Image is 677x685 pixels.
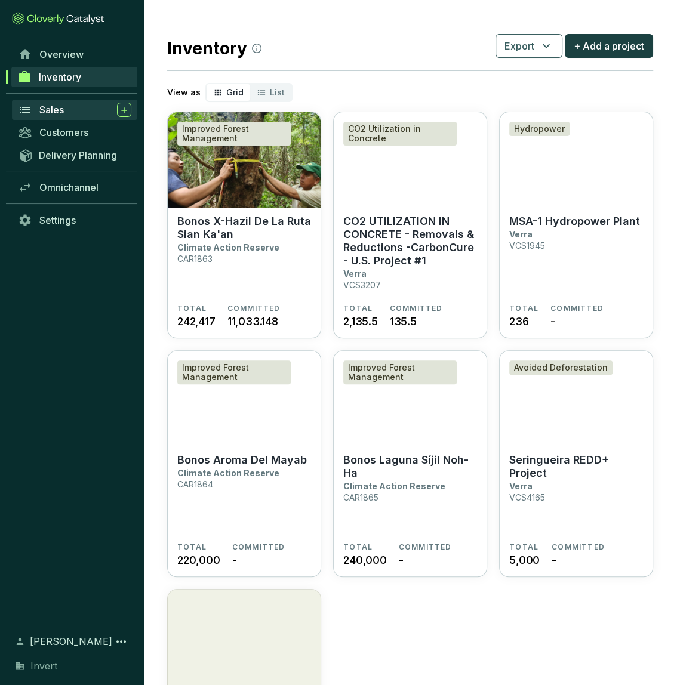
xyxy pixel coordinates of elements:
[12,122,137,143] a: Customers
[177,215,311,241] p: Bonos X-Hazil De La Ruta Sian Ka'an
[399,552,404,568] span: -
[39,71,81,83] span: Inventory
[399,542,452,552] span: COMMITTED
[177,313,216,329] span: 242,417
[509,542,538,552] span: TOTAL
[343,542,373,552] span: TOTAL
[39,149,117,161] span: Delivery Planning
[552,552,556,568] span: -
[177,242,279,252] p: Climate Action Reserve
[12,100,137,120] a: Sales
[177,479,213,489] p: CAR1864
[333,350,487,577] a: Bonos Laguna Síjil Noh-HaImproved Forest ManagementBonos Laguna Síjil Noh-HaClimate Action Reserv...
[509,313,528,329] span: 236
[509,360,613,375] div: Avoided Deforestation
[39,126,88,138] span: Customers
[333,112,487,338] a: CO2 UTILIZATION IN CONCRETE - Removals & Reductions -CarbonCure - U.S. Project #1CO2 Utilization ...
[504,39,534,53] span: Export
[334,112,487,208] img: CO2 UTILIZATION IN CONCRETE - Removals & Reductions -CarbonCure - U.S. Project #1
[12,145,137,165] a: Delivery Planning
[550,313,555,329] span: -
[232,552,237,568] span: -
[499,112,653,338] a: MSA-1 Hydropower PlantHydropowerMSA-1 Hydropower PlantVerraVCS1945TOTAL236COMMITTED-
[500,351,653,446] img: Seringueira REDD+ Project
[509,481,533,491] p: Verra
[509,492,545,502] p: VCS4165
[509,453,643,480] p: Seringueira REDD+ Project
[232,542,285,552] span: COMMITTED
[343,280,381,290] p: VCS3207
[177,122,291,146] div: Improved Forest Management
[177,254,213,264] p: CAR1863
[177,453,307,467] p: Bonos Aroma Del Mayab
[205,83,293,102] div: segmented control
[343,552,387,568] span: 240,000
[177,552,220,568] span: 220,000
[39,181,99,193] span: Omnichannel
[343,269,367,279] p: Verra
[30,659,57,673] span: Invert
[390,304,443,313] span: COMMITTED
[390,313,417,329] span: 135.5
[12,210,137,230] a: Settings
[177,542,207,552] span: TOTAL
[270,87,285,97] span: List
[509,552,540,568] span: 5,000
[500,112,653,208] img: MSA-1 Hydropower Plant
[552,542,605,552] span: COMMITTED
[509,215,640,228] p: MSA-1 Hydropower Plant
[30,634,112,649] span: [PERSON_NAME]
[167,36,261,61] h2: Inventory
[334,351,487,446] img: Bonos Laguna Síjil Noh-Ha
[226,87,244,97] span: Grid
[227,304,281,313] span: COMMITTED
[39,214,76,226] span: Settings
[227,313,278,329] span: 11,033.148
[39,48,84,60] span: Overview
[168,112,321,208] img: Bonos X-Hazil De La Ruta Sian Ka'an
[12,177,137,198] a: Omnichannel
[343,492,378,502] p: CAR1865
[343,122,457,146] div: CO2 Utilization in Concrete
[168,351,321,446] img: Bonos Aroma Del Mayab
[574,39,644,53] span: + Add a project
[343,304,373,313] span: TOTAL
[343,453,477,480] p: Bonos Laguna Síjil Noh-Ha
[12,44,137,64] a: Overview
[343,481,445,491] p: Climate Action Reserve
[509,229,533,239] p: Verra
[167,112,321,338] a: Bonos X-Hazil De La Ruta Sian Ka'anImproved Forest ManagementBonos X-Hazil De La Ruta Sian Ka'anC...
[167,350,321,577] a: Bonos Aroma Del MayabImproved Forest ManagementBonos Aroma Del MayabClimate Action ReserveCAR1864...
[509,240,545,251] p: VCS1945
[509,122,570,136] div: Hydropower
[550,304,604,313] span: COMMITTED
[177,304,207,313] span: TOTAL
[343,215,477,267] p: CO2 UTILIZATION IN CONCRETE - Removals & Reductions -CarbonCure - U.S. Project #1
[509,304,538,313] span: TOTAL
[177,360,291,384] div: Improved Forest Management
[167,87,201,98] p: View as
[565,34,653,58] button: + Add a project
[39,104,64,116] span: Sales
[11,67,137,87] a: Inventory
[499,350,653,577] a: Seringueira REDD+ ProjectAvoided DeforestationSeringueira REDD+ ProjectVerraVCS4165TOTAL5,000COMM...
[496,34,562,58] button: Export
[343,313,378,329] span: 2,135.5
[343,360,457,384] div: Improved Forest Management
[177,468,279,478] p: Climate Action Reserve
